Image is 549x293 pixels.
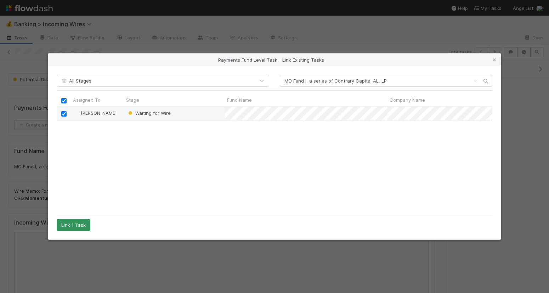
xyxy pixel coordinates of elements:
[61,78,91,84] span: All Stages
[57,219,90,231] button: Link 1 Task
[280,75,492,87] input: Search
[126,96,139,103] span: Stage
[127,110,171,116] span: Waiting for Wire
[73,96,101,103] span: Assigned To
[48,53,501,66] div: Payments Fund Level Task - Link Existing Tasks
[472,75,479,87] button: Clear search
[81,110,117,116] span: [PERSON_NAME]
[61,98,67,103] input: Toggle All Rows Selected
[74,110,80,116] img: avatar_c6c9a18c-a1dc-4048-8eac-219674057138.png
[390,96,425,103] span: Company Name
[127,109,171,117] div: Waiting for Wire
[61,111,67,117] input: Toggle Row Selected
[74,109,117,117] div: [PERSON_NAME]
[227,96,252,103] span: Fund Name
